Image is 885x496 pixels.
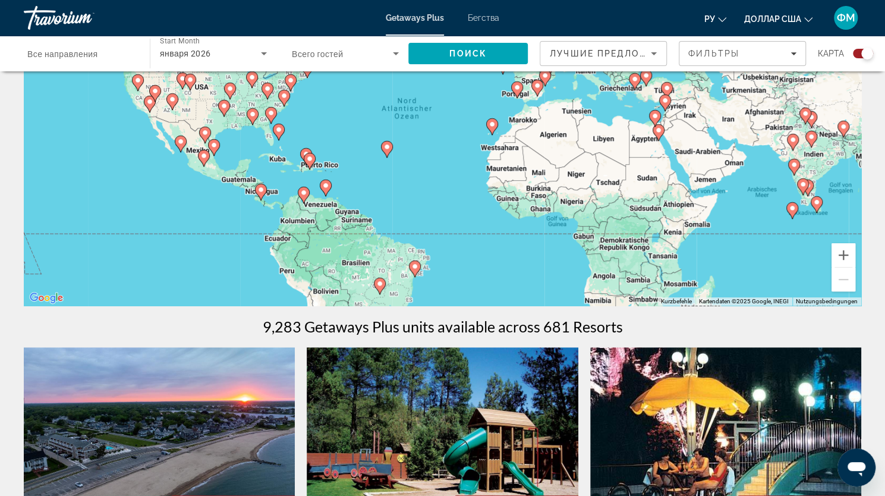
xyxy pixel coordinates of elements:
button: Меню пользователя [830,5,861,30]
button: Vergrößern [832,243,855,267]
button: Изменить язык [704,10,726,27]
span: карта [818,45,844,62]
span: Всего гостей [292,49,343,59]
font: ФМ [837,11,855,24]
span: Поиск [449,49,487,58]
a: Dieses Gebiet in Google Maps öffnen (in neuem Fenster) [27,290,66,306]
button: Kurzbefehle [661,297,692,306]
a: Getaways Plus [386,13,444,23]
a: Nutzungsbedingungen (wird in neuem Tab geöffnet) [796,298,858,304]
button: Search [408,43,528,64]
a: Бегства [468,13,499,23]
button: Verkleinern [832,268,855,291]
font: доллар США [744,14,801,24]
font: ру [704,14,715,24]
mat-select: Sort by [550,46,657,61]
span: Kartendaten ©2025 Google, INEGI [699,298,789,304]
button: Изменить валюту [744,10,812,27]
img: Google [27,290,66,306]
iframe: Schaltfläche zum Öffnen des Messaging-Fensters [837,448,875,486]
span: Фильтры [688,49,739,58]
span: января 2026 [160,49,210,58]
a: Травориум [24,2,143,33]
span: Лучшие предложения [550,49,676,58]
button: Filters [679,41,806,66]
h1: 9,283 Getaways Plus units available across 681 Resorts [263,318,623,335]
span: Start Month [160,37,200,45]
input: Select destination [27,47,134,61]
span: Все направления [27,49,98,59]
